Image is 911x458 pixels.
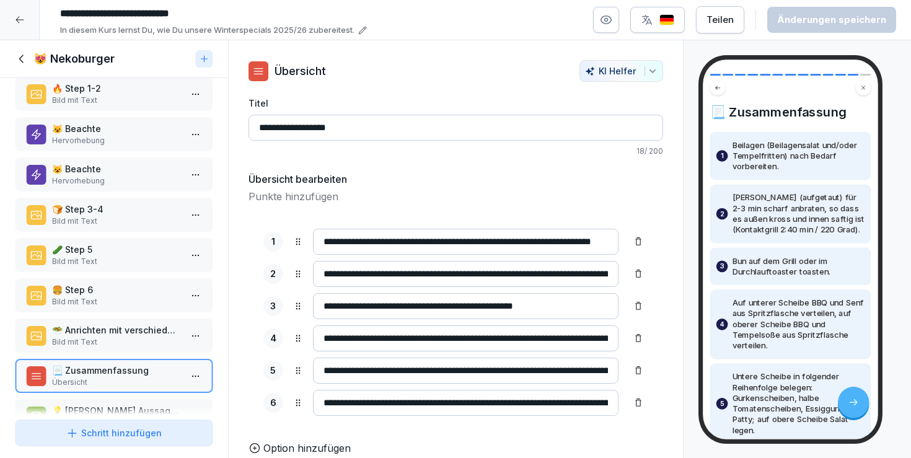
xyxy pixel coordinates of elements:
[52,203,181,216] p: 🍞 Step 3-4
[720,319,724,330] p: 4
[659,14,674,26] img: de.svg
[52,283,181,296] p: 🍔 Step 6
[270,364,276,378] p: 5
[249,172,347,187] h5: Übersicht bearbeiten
[15,198,213,232] div: 🍞 Step 3-4Bild mit Text
[732,192,865,235] p: [PERSON_NAME] (aufgetaut) für 2-3 min scharf anbraten, so dass es außen kross und innen saftig is...
[15,420,213,446] button: Schritt hinzufügen
[720,261,723,271] p: 3
[52,162,181,175] p: 😺 Beachte
[579,60,663,82] button: KI Helfer
[52,337,181,348] p: Bild mit Text
[732,256,865,278] p: Bun auf dem Grill oder im Durchlauftoaster toasten.
[263,441,351,456] p: Option hinzufügen
[270,299,276,314] p: 3
[15,399,213,433] div: 💡 [PERSON_NAME] Aussagen sind richtig?Multiple-Choice Frage
[270,396,276,410] p: 6
[52,364,181,377] p: 📃 Zusammenfassung
[15,117,213,151] div: 😺 BeachteHervorhebung
[270,332,276,346] p: 4
[52,296,181,307] p: Bild mit Text
[15,157,213,192] div: 😺 BeachteHervorhebung
[33,51,115,66] h1: 😻 Nekoburger
[52,377,181,388] p: Übersicht
[249,146,663,157] p: 18 / 200
[52,216,181,227] p: Bild mit Text
[15,238,213,272] div: 🥒 Step 5Bild mit Text
[52,175,181,187] p: Hervorhebung
[52,324,181,337] p: 🥗 Anrichten mit verschiedenen Beilagen
[696,6,744,33] button: Teilen
[585,66,658,76] div: KI Helfer
[249,97,663,110] label: Titel
[732,297,865,351] p: Auf unterer Scheibe BBQ und Senf aus Spritzflasche verteilen, auf oberer Scheibe BBQ und Tempelso...
[52,82,181,95] p: 🔥 Step 1-2
[15,278,213,312] div: 🍔 Step 6Bild mit Text
[249,189,663,204] p: Punkte hinzufügen
[720,208,723,219] p: 2
[271,235,275,249] p: 1
[732,372,865,436] p: Untere Scheibe in folgender Reihenfolge belegen: Gurkenscheiben, halbe Tomatenscheiben, Essiggurk...
[52,243,181,256] p: 🥒 Step 5
[66,426,162,439] div: Schritt hinzufügen
[52,95,181,106] p: Bild mit Text
[52,404,181,417] p: 💡 [PERSON_NAME] Aussagen sind richtig?
[52,256,181,267] p: Bild mit Text
[270,267,276,281] p: 2
[52,122,181,135] p: 😺 Beachte
[15,359,213,393] div: 📃 ZusammenfassungÜbersicht
[720,151,723,161] p: 1
[15,77,213,111] div: 🔥 Step 1-2Bild mit Text
[710,104,871,119] h4: 📃 Zusammenfassung
[275,63,326,79] p: Übersicht
[52,135,181,146] p: Hervorhebung
[15,319,213,353] div: 🥗 Anrichten mit verschiedenen BeilagenBild mit Text
[706,13,734,27] div: Teilen
[767,7,896,33] button: Änderungen speichern
[60,24,354,37] p: In diesem Kurs lernst Du, wie Du unsere Winterspecials 2025/26 zubereitest.
[732,140,865,172] p: Beilagen (Beilagensalat und/oder Tempelfritten) nach Bedarf vorbereiten.
[720,399,723,409] p: 5
[777,13,886,27] div: Änderungen speichern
